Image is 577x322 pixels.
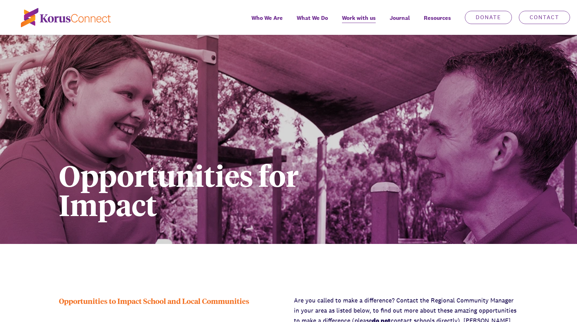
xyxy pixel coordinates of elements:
a: Who We Are [244,10,290,35]
a: Work with us [335,10,383,35]
div: Resources [417,10,458,35]
span: Work with us [342,13,376,23]
h1: Opportunities for Impact [59,160,401,219]
a: What We Do [290,10,335,35]
a: Journal [383,10,417,35]
a: Donate [465,11,512,24]
span: Journal [390,13,410,23]
span: What We Do [297,13,328,23]
span: Who We Are [251,13,283,23]
img: korus-connect%2Fc5177985-88d5-491d-9cd7-4a1febad1357_logo.svg [21,8,111,27]
a: Contact [519,11,570,24]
